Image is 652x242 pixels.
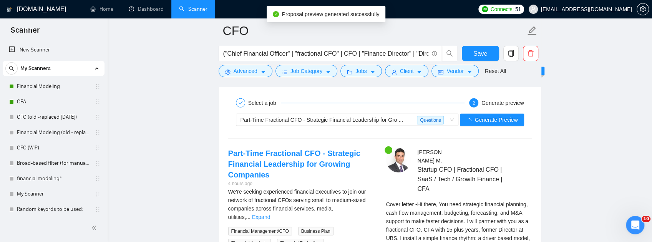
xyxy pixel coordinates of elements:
[275,65,337,77] button: barsJob Categorycaret-down
[95,191,101,197] span: holder
[442,50,457,57] span: search
[95,129,101,136] span: holder
[290,67,322,75] span: Job Category
[626,216,644,234] iframe: Intercom live chat
[481,98,524,108] div: Generate preview
[20,61,51,76] span: My Scanners
[438,69,443,75] span: idcard
[129,6,164,12] a: dashboardDashboard
[482,6,488,12] img: upwork-logo.png
[637,6,649,12] span: setting
[17,125,90,140] a: Financial Modeling (old - replaced [DATE])
[462,46,499,61] button: Save
[432,51,437,56] span: info-circle
[298,227,333,235] span: Business Plan
[223,21,526,40] input: Scanner name...
[95,176,101,182] span: holder
[246,214,251,220] span: ...
[17,79,90,94] a: Financial Modeling
[523,46,538,61] button: delete
[282,11,380,17] span: Proposal preview generated successfully
[17,156,90,171] a: Broad-based filter (for manual applications)
[392,69,397,75] span: user
[340,65,382,77] button: folderJobscaret-down
[7,3,12,16] img: logo
[225,69,231,75] span: setting
[531,7,536,12] span: user
[17,186,90,202] a: My Scanner
[6,66,17,71] span: search
[473,101,475,106] span: 2
[95,206,101,212] span: holder
[234,67,257,75] span: Advanced
[17,202,90,217] a: Random keyords to be used:
[241,117,403,123] span: Part-Time Fractional CFO - Strategic Financial Leadership for Gro ...
[228,189,366,220] span: We're seeking experienced financial executives to join our network of fractional CFOs serving sma...
[473,49,487,58] span: Save
[515,5,521,13] span: 51
[17,94,90,109] a: CFA
[238,101,243,105] span: check
[637,6,649,12] a: setting
[9,42,98,58] a: New Scanner
[466,118,474,124] span: loading
[355,67,367,75] span: Jobs
[504,50,518,57] span: copy
[325,69,331,75] span: caret-down
[485,67,506,75] a: Reset All
[416,69,422,75] span: caret-down
[219,65,272,77] button: settingAdvancedcaret-down
[95,99,101,105] span: holder
[90,6,113,12] a: homeHome
[523,50,538,57] span: delete
[91,224,99,232] span: double-left
[503,46,519,61] button: copy
[386,148,411,172] img: c11ldMfoCd57v2jh3jOJeQkX9c4vCiA6To_OUGCBFkRBqh9xQExuxHEEi2DRHg3DmC
[474,116,518,124] span: Generate Preview
[417,165,509,194] span: Startup CFO | Fractional CFO | SaaS / Tech / Growth Finance | CFA
[347,69,352,75] span: folder
[95,114,101,120] span: holder
[446,67,463,75] span: Vendor
[637,3,649,15] button: setting
[17,109,90,125] a: CFO (old -replaced [DATE])
[228,227,292,235] span: Financial Management/CFO
[527,26,537,36] span: edit
[490,5,513,13] span: Connects:
[228,180,374,187] div: 4 hours ago
[5,62,18,75] button: search
[417,116,444,124] span: Questions
[17,140,90,156] a: CFO (WIP)
[3,42,105,58] li: New Scanner
[260,69,266,75] span: caret-down
[223,49,428,58] input: Search Freelance Jobs...
[530,68,541,74] span: New
[5,25,46,41] span: Scanner
[95,160,101,166] span: holder
[228,187,374,221] div: We're seeking experienced financial executives to join our network of fractional CFOs serving sma...
[282,69,287,75] span: bars
[442,46,457,61] button: search
[95,145,101,151] span: holder
[460,114,524,126] button: Generate Preview
[370,69,375,75] span: caret-down
[252,214,270,220] a: Expand
[467,69,472,75] span: caret-down
[400,67,414,75] span: Client
[17,171,90,186] a: financial modeling*
[417,149,445,164] span: [PERSON_NAME] M .
[228,149,360,179] a: Part-Time Fractional CFO - Strategic Financial Leadership for Growing Companies
[273,11,279,17] span: check-circle
[95,83,101,90] span: holder
[385,65,429,77] button: userClientcaret-down
[179,6,207,12] a: searchScanner
[642,216,650,222] span: 10
[248,98,281,108] div: Select a job
[431,65,478,77] button: idcardVendorcaret-down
